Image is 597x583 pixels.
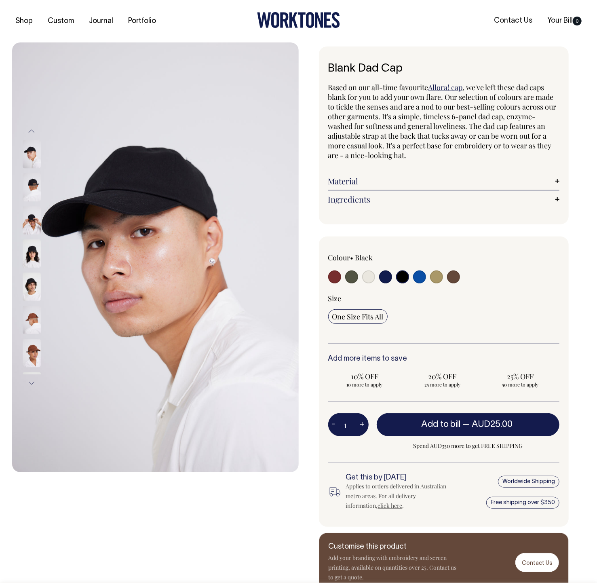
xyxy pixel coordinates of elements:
[12,42,299,473] img: black
[355,253,373,262] label: Black
[378,502,403,509] a: click here
[328,309,388,324] input: One Size Fits All
[484,369,557,390] input: 25% OFF 50 more to apply
[573,17,582,25] span: 0
[421,420,461,429] span: Add to bill
[328,417,340,433] button: -
[377,413,560,436] button: Add to bill —AUD25.00
[410,372,475,381] span: 20% OFF
[23,372,41,400] img: chocolate
[328,355,560,363] h6: Add more items to save
[25,123,38,141] button: Previous
[472,420,513,429] span: AUD25.00
[406,369,479,390] input: 20% OFF 25 more to apply
[544,14,585,27] a: Your Bill0
[346,474,454,482] h6: Get this by [DATE]
[356,417,369,433] button: +
[328,253,421,262] div: Colour
[328,194,560,204] a: Ingredients
[23,239,41,268] img: black
[488,381,553,388] span: 50 more to apply
[23,206,41,234] img: black
[328,294,560,303] div: Size
[488,372,553,381] span: 25% OFF
[329,553,458,582] p: Add your branding with embroidery and screen printing, available on quantities over 25. Contact u...
[328,82,557,160] span: , we've left these dad caps blank for you to add your own flare. Our selection of colours are mad...
[328,82,428,92] span: Based on our all-time favourite
[463,420,515,429] span: —
[86,15,116,28] a: Journal
[23,140,41,168] img: black
[23,306,41,334] img: chocolate
[332,372,397,381] span: 10% OFF
[329,543,458,551] h6: Customise this product
[25,374,38,393] button: Next
[332,381,397,388] span: 10 more to apply
[328,63,560,75] h1: Blank Dad Cap
[23,173,41,201] img: black
[12,15,36,28] a: Shop
[410,381,475,388] span: 25 more to apply
[346,482,454,511] div: Applies to orders delivered in Australian metro areas. For all delivery information, .
[328,369,401,390] input: 10% OFF 10 more to apply
[515,553,559,572] a: Contact Us
[328,176,560,186] a: Material
[377,441,560,451] span: Spend AUD350 more to get FREE SHIPPING
[23,272,41,301] img: black
[125,15,159,28] a: Portfolio
[428,82,463,92] a: Allora! cap
[350,253,354,262] span: •
[44,15,77,28] a: Custom
[23,339,41,367] img: chocolate
[491,14,536,27] a: Contact Us
[332,312,384,321] span: One Size Fits All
